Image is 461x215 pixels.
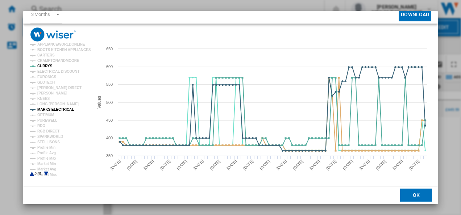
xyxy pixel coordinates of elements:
tspan: Values [96,96,101,109]
tspan: [DATE] [259,159,271,171]
tspan: [DATE] [325,159,337,171]
tspan: BOOTS KITCHEN APPLIANCES [37,48,91,52]
tspan: Profile Avg [37,151,56,155]
tspan: 450 [106,118,113,122]
tspan: [DATE] [192,159,204,171]
tspan: [DATE] [209,159,221,171]
tspan: 600 [106,64,113,69]
tspan: MARKS ELECTRICAL [37,107,74,111]
md-dialog: Product popup [23,11,438,205]
tspan: RDO [37,124,45,128]
button: Download [399,8,431,21]
tspan: [DATE] [408,159,420,171]
tspan: [DATE] [142,159,154,171]
tspan: Market Avg [37,167,56,171]
tspan: [DATE] [308,159,320,171]
tspan: 400 [106,136,113,140]
tspan: [DATE] [292,159,304,171]
tspan: [DATE] [242,159,254,171]
tspan: [DATE] [275,159,287,171]
tspan: CARTERS [37,53,55,57]
text: 2/3 [35,171,41,176]
tspan: [DATE] [225,159,237,171]
div: 3 Months [31,12,50,17]
tspan: CURRYS [37,64,53,68]
tspan: CRAMPTONANDMOORE [37,59,79,63]
tspan: STELLISONS [37,140,60,144]
tspan: [DATE] [391,159,403,171]
tspan: [DATE] [176,159,188,171]
tspan: [PERSON_NAME] [37,91,67,95]
tspan: 500 [106,100,113,105]
tspan: GLOTECH [37,80,55,84]
tspan: APPLIANCEWORLDONLINE [37,42,85,46]
tspan: [DATE] [126,159,138,171]
tspan: 550 [106,82,113,87]
tspan: PUREWELL [37,118,57,122]
tspan: Profile Min [37,146,55,149]
tspan: 350 [106,153,113,158]
tspan: 650 [106,47,113,51]
tspan: [PERSON_NAME] DIRECT [37,86,82,90]
tspan: Profile Max [37,156,57,160]
tspan: [DATE] [358,159,370,171]
tspan: RGB DIRECT [37,129,59,133]
tspan: Market Max [37,173,57,177]
tspan: LONG [PERSON_NAME] [37,102,79,106]
tspan: SPARKWORLD [37,135,63,139]
img: logo_wiser_300x94.png [30,28,76,42]
tspan: [DATE] [159,159,171,171]
tspan: OPTIMUM [37,113,54,117]
tspan: Market Min [37,162,56,166]
tspan: KNEES [37,97,50,101]
tspan: [DATE] [375,159,387,171]
button: OK [400,189,432,202]
tspan: EURONICS [37,75,56,79]
tspan: ELECTRICAL DISCOUNT [37,69,79,73]
tspan: [DATE] [342,159,354,171]
tspan: [DATE] [109,159,121,171]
